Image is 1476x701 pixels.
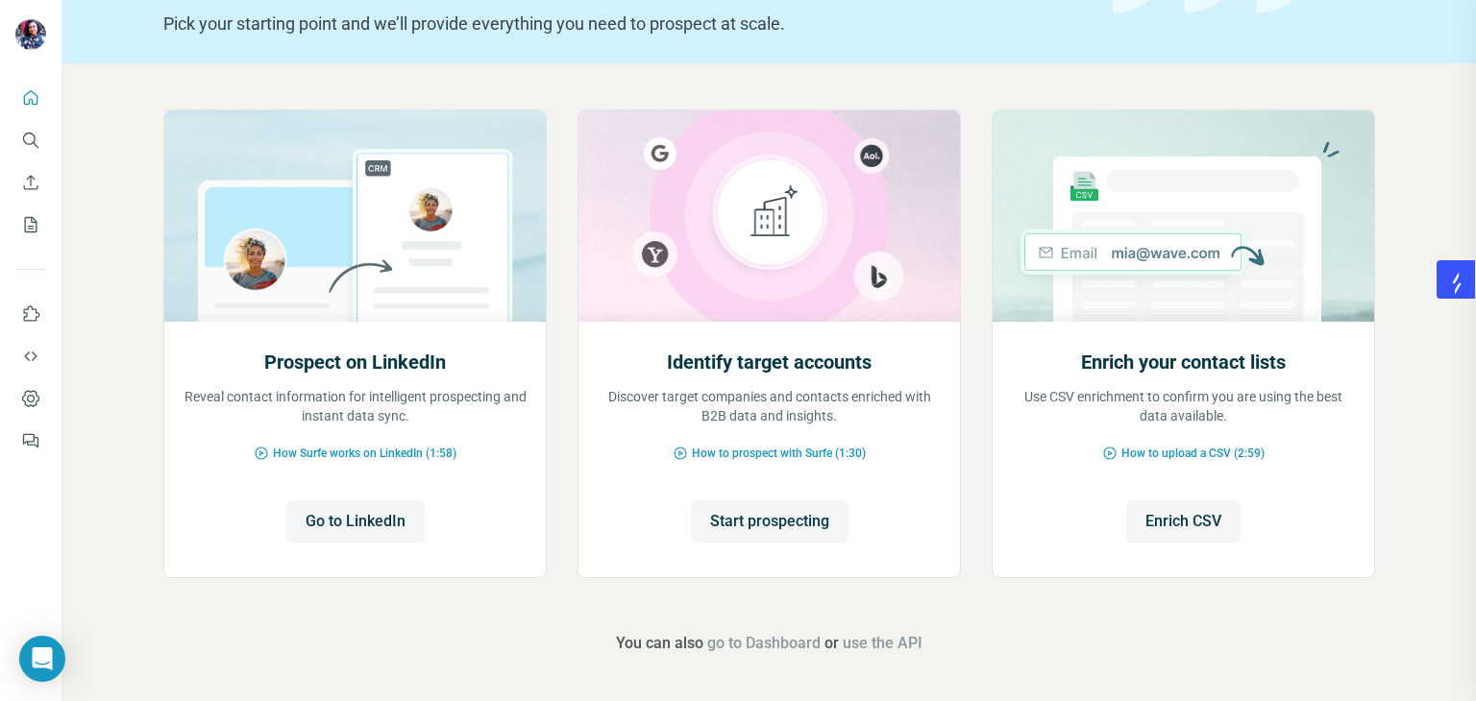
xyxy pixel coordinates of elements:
[1081,349,1286,375] h2: Enrich your contact lists
[710,510,829,533] span: Start prospecting
[691,500,849,543] button: Start prospecting
[15,423,46,458] button: Feedback
[1145,510,1221,533] span: Enrich CSV
[667,349,872,375] h2: Identify target accounts
[15,297,46,331] button: Use Surfe on LinkedIn
[184,387,527,425] p: Reveal contact information for intelligent prospecting and instant data sync.
[264,349,446,375] h2: Prospect on LinkedIn
[15,381,46,416] button: Dashboard
[843,632,922,655] button: use the API
[15,339,46,374] button: Use Surfe API
[707,632,821,655] button: go to Dashboard
[286,500,425,543] button: Go to LinkedIn
[824,632,839,655] span: or
[1121,445,1265,462] span: How to upload a CSV (2:59)
[578,110,961,322] img: Identify target accounts
[19,636,65,682] div: Open Intercom Messenger
[15,81,46,115] button: Quick start
[1450,272,1464,295] img: salesgear logo
[15,19,46,50] img: Avatar
[992,110,1375,322] img: Enrich your contact lists
[15,207,46,242] button: My lists
[1126,500,1241,543] button: Enrich CSV
[163,110,547,322] img: Prospect on LinkedIn
[306,510,406,533] span: Go to LinkedIn
[15,123,46,157] button: Search
[598,387,941,425] p: Discover target companies and contacts enriched with B2B data and insights.
[273,445,456,462] span: How Surfe works on LinkedIn (1:58)
[616,632,703,655] span: You can also
[1012,387,1355,425] p: Use CSV enrichment to confirm you are using the best data available.
[163,11,1090,37] p: Pick your starting point and we’ll provide everything you need to prospect at scale.
[692,445,866,462] span: How to prospect with Surfe (1:30)
[15,165,46,200] button: Enrich CSV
